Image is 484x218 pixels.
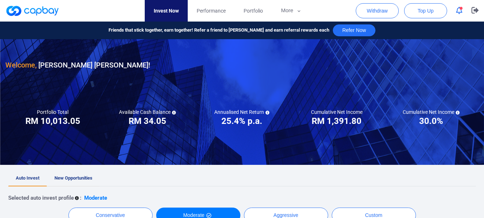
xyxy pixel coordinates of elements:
span: Friends that stick together, earn together! Refer a friend to [PERSON_NAME] and earn referral rew... [109,27,329,34]
span: Performance [197,7,226,15]
span: New Opportunities [54,175,92,181]
p: Selected auto invest profile [8,194,74,202]
span: Portfolio [244,7,263,15]
h5: Cumulative Net Income [403,109,460,115]
h3: 30.0% [419,115,443,127]
span: Welcome, [5,61,37,69]
p: : [80,194,81,202]
p: Moderate [84,194,107,202]
h5: Cumulative Net Income [311,109,363,115]
h3: RM 34.05 [129,115,166,127]
button: Withdraw [356,3,399,18]
h3: [PERSON_NAME] [PERSON_NAME] ! [5,59,150,71]
h3: RM 1,391.80 [312,115,361,127]
h3: RM 10,013.05 [25,115,80,127]
h5: Annualised Net Return [214,109,269,115]
h5: Available Cash Balance [119,109,176,115]
h3: 25.4% p.a. [221,115,262,127]
button: Refer Now [333,24,375,36]
span: Auto Invest [16,175,39,181]
button: Top Up [404,3,447,18]
h5: Portfolio Total [37,109,68,115]
span: Top Up [418,7,433,14]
